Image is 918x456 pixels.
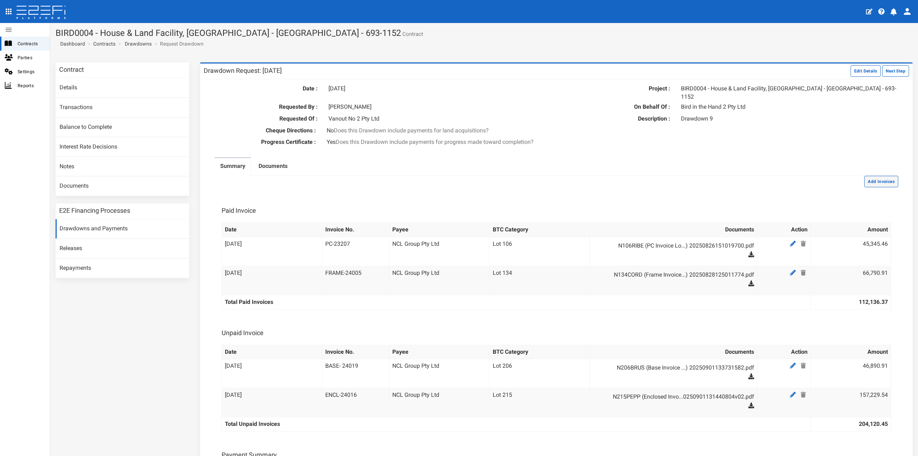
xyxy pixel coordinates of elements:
[56,219,189,239] a: Drawdowns and Payments
[222,295,811,309] th: Total Paid Invoices
[222,330,264,336] h3: Unpaid Invoice
[389,266,489,295] td: NCL Group Pty Ltd
[590,222,757,237] th: Documents
[799,390,808,399] a: Delete Payee
[489,345,590,359] th: BTC Category
[322,345,389,359] th: Invoice No.
[222,359,322,388] td: [DATE]
[757,345,810,359] th: Action
[204,67,282,74] h3: Drawdown Request: [DATE]
[56,98,189,117] a: Transactions
[222,345,322,359] th: Date
[209,115,323,123] label: Requested Of :
[18,39,44,48] span: Contracts
[882,67,909,74] a: Next Step
[811,266,891,295] td: 66,790.91
[18,81,44,90] span: Reports
[811,345,891,359] th: Amount
[222,207,256,214] h3: Paid Invoice
[323,85,551,93] div: [DATE]
[214,158,251,176] a: Summary
[56,239,189,258] a: Releases
[757,222,810,237] th: Action
[56,259,189,278] a: Repayments
[321,138,791,146] div: Yes
[56,28,913,38] h1: BIRD0004 - House & Land Facility, [GEOGRAPHIC_DATA] - [GEOGRAPHIC_DATA] - 693-1152
[811,359,891,388] td: 46,890.91
[222,266,322,295] td: [DATE]
[489,222,590,237] th: BTC Category
[93,40,115,47] a: Contracts
[562,115,676,123] label: Description :
[18,67,44,76] span: Settings
[153,40,204,47] li: Request Drawdown
[799,239,808,248] a: Delete Payee
[321,127,791,135] div: No
[204,138,321,146] label: Progress Certificate :
[323,103,551,111] div: [PERSON_NAME]
[322,222,389,237] th: Invoice No.
[222,417,811,432] th: Total Unpaid Invoices
[851,65,881,77] button: Edit Details
[489,388,590,417] td: Lot 215
[57,41,85,47] span: Dashboard
[204,127,321,135] label: Cheque Directions :
[676,103,904,111] div: Bird in the Hand 2 Pty Ltd
[489,237,590,266] td: Lot 106
[401,32,423,37] small: Contract
[220,162,245,170] label: Summary
[59,66,84,73] h3: Contract
[489,359,590,388] td: Lot 206
[600,391,754,403] a: N215PEPP (Enclosed Invo...0250901131440804v02.pdf
[676,115,904,123] div: Drawdown 9
[811,237,891,266] td: 45,345.46
[222,222,322,237] th: Date
[389,222,489,237] th: Payee
[57,40,85,47] a: Dashboard
[56,78,189,98] a: Details
[600,269,754,281] a: N134CORD (Frame Invoice...) 20250828125011774.pdf
[811,388,891,417] td: 157,229.54
[18,53,44,62] span: Parties
[811,222,891,237] th: Amount
[799,361,808,370] a: Delete Payee
[322,359,389,388] td: BASE- 24019
[489,266,590,295] td: Lot 134
[590,345,757,359] th: Documents
[322,266,389,295] td: FRAME-24005
[600,362,754,373] a: N206BRUS (Base Invoice ...) 20250901133731582.pdf
[125,40,152,47] a: Drawdowns
[562,103,676,111] label: On Behalf Of :
[209,103,323,111] label: Requested By :
[864,176,898,187] button: Add Invoices
[562,85,676,93] label: Project :
[600,240,754,251] a: N106RIBE (PC Invoice Lo...) 20250826151019700.pdf
[56,177,189,196] a: Documents
[56,157,189,177] a: Notes
[253,158,293,176] a: Documents
[851,67,882,74] a: Edit Details
[222,237,322,266] td: [DATE]
[864,178,898,184] a: Add Invoices
[56,137,189,157] a: Interest Rate Decisions
[322,237,389,266] td: PC-23207
[209,85,323,93] label: Date :
[676,85,904,101] div: BIRD0004 - House & Land Facility, [GEOGRAPHIC_DATA] - [GEOGRAPHIC_DATA] - 693-1152
[389,388,489,417] td: NCL Group Pty Ltd
[811,295,891,309] th: 112,136.37
[811,417,891,432] th: 204,120.45
[322,388,389,417] td: ENCL-24016
[389,237,489,266] td: NCL Group Pty Ltd
[882,65,909,77] button: Next Step
[222,388,322,417] td: [DATE]
[334,127,489,134] span: Does this Drawdown include payments for land acquisitions?
[799,268,808,277] a: Delete Payee
[59,207,130,214] h3: E2E Financing Processes
[56,118,189,137] a: Balance to Complete
[259,162,288,170] label: Documents
[389,359,489,388] td: NCL Group Pty Ltd
[389,345,489,359] th: Payee
[323,115,551,123] div: Vanout No 2 Pty Ltd
[336,138,534,145] span: Does this Drawdown include payments for progress made toward completion?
